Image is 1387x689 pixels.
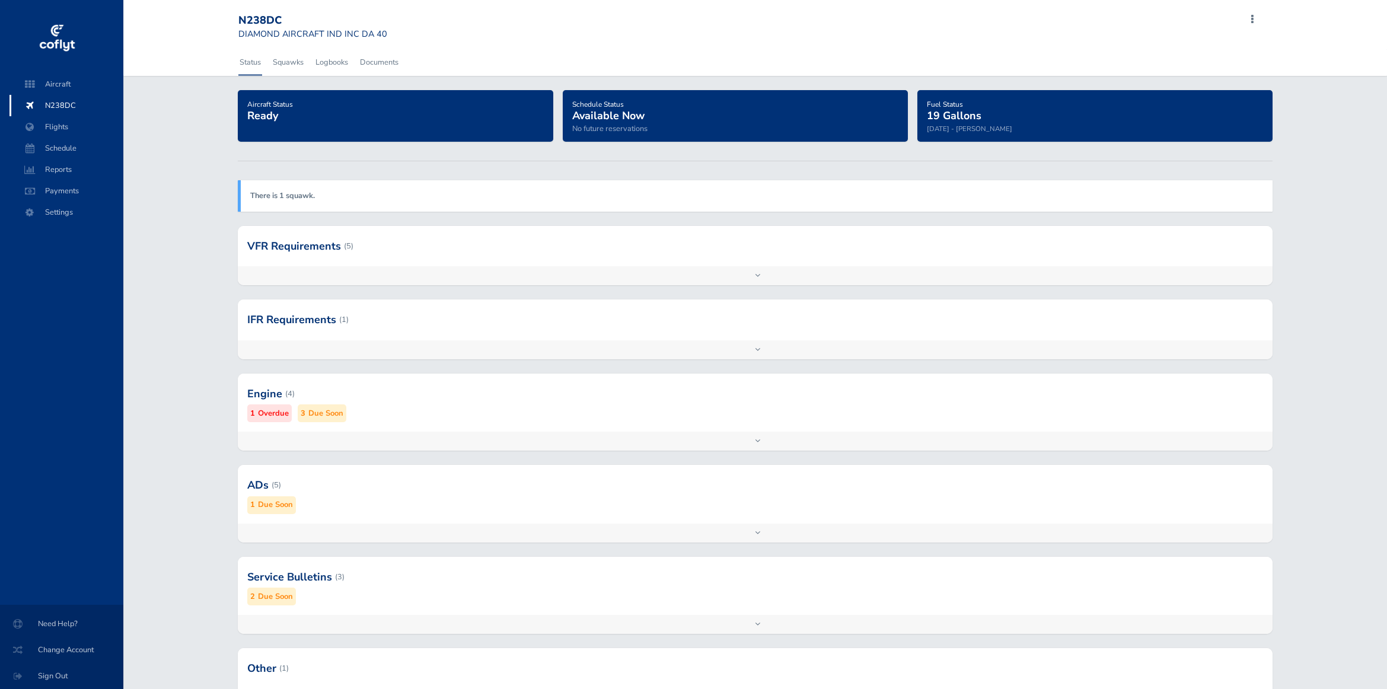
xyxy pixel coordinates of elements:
[21,138,111,159] span: Schedule
[21,180,111,202] span: Payments
[572,96,645,123] a: Schedule StatusAvailable Now
[238,14,387,27] div: N238DC
[927,109,981,123] span: 19 Gallons
[258,407,289,420] small: Overdue
[247,100,293,109] span: Aircraft Status
[572,109,645,123] span: Available Now
[258,591,293,603] small: Due Soon
[238,49,262,75] a: Status
[21,95,111,116] span: N238DC
[14,613,109,634] span: Need Help?
[14,639,109,661] span: Change Account
[572,100,624,109] span: Schedule Status
[238,28,387,40] small: DIAMOND AIRCRAFT IND INC DA 40
[308,407,343,420] small: Due Soon
[314,49,349,75] a: Logbooks
[572,123,648,134] span: No future reservations
[37,21,76,56] img: coflyt logo
[927,100,963,109] span: Fuel Status
[14,665,109,687] span: Sign Out
[247,109,278,123] span: Ready
[250,190,315,201] a: There is 1 squawk.
[21,202,111,223] span: Settings
[21,116,111,138] span: Flights
[359,49,400,75] a: Documents
[272,49,305,75] a: Squawks
[21,159,111,180] span: Reports
[258,499,293,511] small: Due Soon
[21,74,111,95] span: Aircraft
[927,124,1012,133] small: [DATE] - [PERSON_NAME]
